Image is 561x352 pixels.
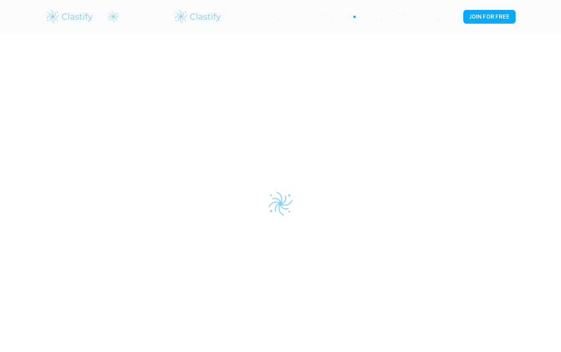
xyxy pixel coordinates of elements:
[357,13,380,21] a: Tutoring
[277,13,305,21] p: Exemplars
[267,190,294,217] img: Clastify logo
[453,15,457,19] button: Help and Feedback
[463,10,516,24] button: JOIN FOR FREE
[432,13,447,21] a: Login
[396,13,417,21] a: Schools
[320,13,338,21] p: Review
[45,9,94,24] img: Clastify logo
[174,9,222,24] img: Clastify logo
[103,11,119,23] a: Clastify logo
[108,11,119,23] img: Clastify logo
